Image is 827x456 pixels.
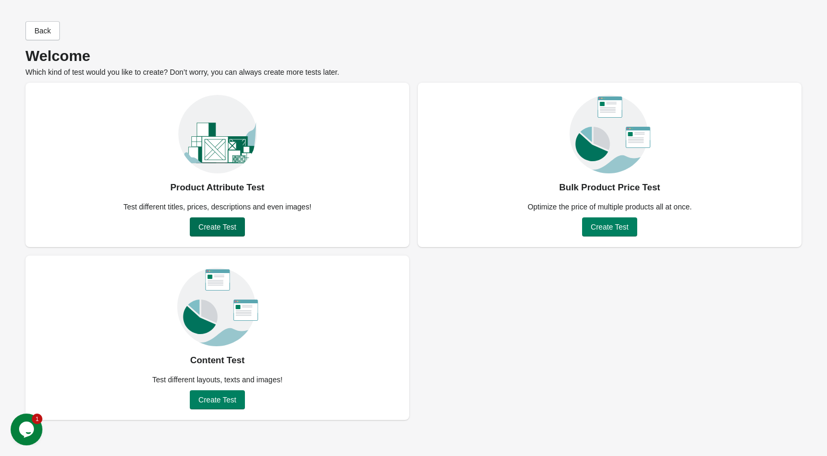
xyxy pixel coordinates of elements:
div: Test different titles, prices, descriptions and even images! [117,201,318,212]
button: Create Test [190,390,244,409]
span: Back [34,27,51,35]
button: Create Test [190,217,244,236]
span: Create Test [198,396,236,404]
span: Create Test [198,223,236,231]
div: Optimize the price of multiple products all at once. [521,201,698,212]
p: Welcome [25,51,802,62]
div: Product Attribute Test [170,179,265,196]
div: Content Test [190,352,245,369]
div: Bulk Product Price Test [559,179,661,196]
button: Create Test [582,217,637,236]
div: Test different layouts, texts and images! [146,374,289,385]
span: Create Test [591,223,628,231]
button: Back [25,21,60,40]
iframe: chat widget [11,414,45,445]
div: Which kind of test would you like to create? Don’t worry, you can always create more tests later. [25,51,802,77]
